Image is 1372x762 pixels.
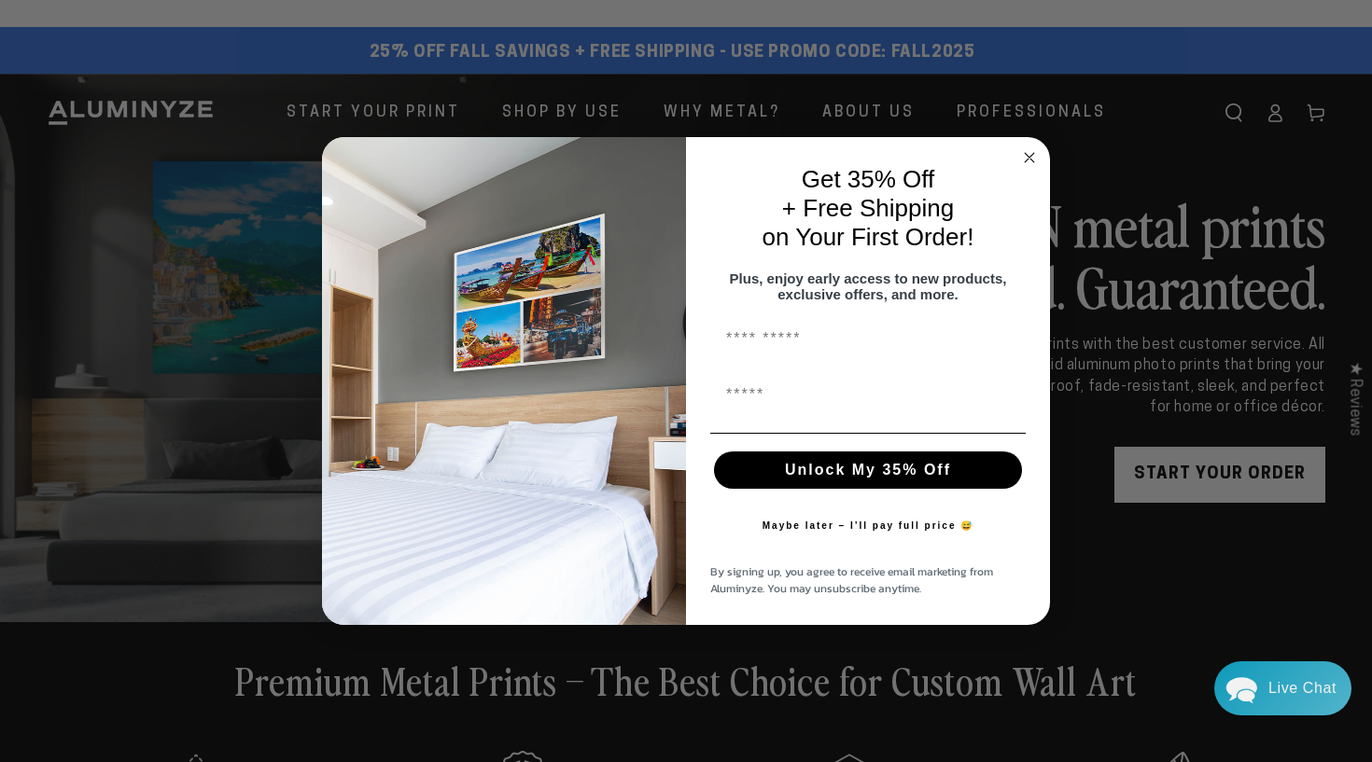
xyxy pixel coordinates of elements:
[710,563,993,597] span: By signing up, you agree to receive email marketing from Aluminyze. You may unsubscribe anytime.
[1268,661,1337,715] div: Contact Us Directly
[322,137,686,626] img: 728e4f65-7e6c-44e2-b7d1-0292a396982f.jpeg
[1018,146,1041,169] button: Close dialog
[710,433,1026,434] img: underline
[802,165,935,193] span: Get 35% Off
[753,507,984,545] button: Maybe later – I’ll pay full price 😅
[1214,661,1351,715] div: Chat widget toggle
[714,451,1022,489] button: Unlock My 35% Off
[730,270,1007,302] span: Plus, enjoy early access to new products, exclusive offers, and more.
[763,223,974,251] span: on Your First Order!
[782,194,954,222] span: + Free Shipping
